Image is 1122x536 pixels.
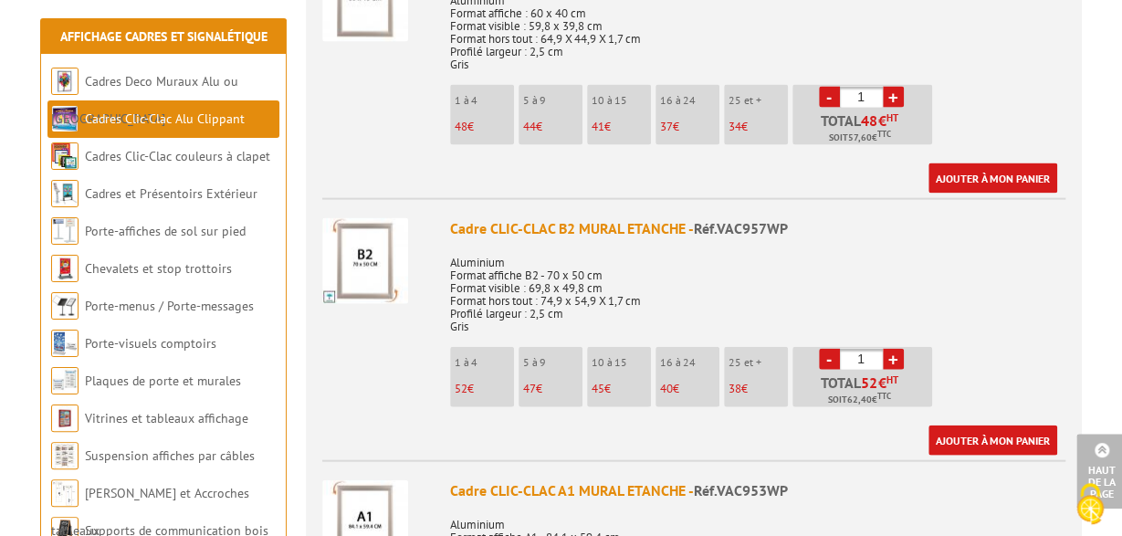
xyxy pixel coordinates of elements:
[322,218,408,304] img: Cadre CLIC-CLAC B2 MURAL ETANCHE
[455,356,514,369] p: 1 à 4
[523,119,536,134] span: 44
[819,349,840,370] a: -
[450,244,1065,333] p: Aluminium Format affiche B2 - 70 x 50 cm Format visible : 69,8 x 49,8 cm Format hors tout : 74,9 ...
[85,335,216,352] a: Porte-visuels comptoirs
[660,356,719,369] p: 16 à 24
[60,28,267,45] a: Affichage Cadres et Signalétique
[51,330,79,357] img: Porte-visuels comptoirs
[455,121,514,133] p: €
[85,260,232,277] a: Chevalets et stop trottoirs
[455,381,467,396] span: 52
[85,447,255,464] a: Suspension affiches par câbles
[729,381,741,396] span: 38
[51,180,79,207] img: Cadres et Présentoirs Extérieur
[523,356,582,369] p: 5 à 9
[729,383,788,395] p: €
[886,373,898,386] sup: HT
[51,217,79,245] img: Porte-affiches de sol sur pied
[51,73,238,127] a: Cadres Deco Muraux Alu ou [GEOGRAPHIC_DATA]
[660,381,673,396] span: 40
[1058,474,1122,536] button: Cookies (fenêtre modale)
[85,298,254,314] a: Porte-menus / Porte-messages
[797,375,932,407] p: Total
[85,110,245,127] a: Cadres Clic-Clac Alu Clippant
[85,148,270,164] a: Cadres Clic-Clac couleurs à clapet
[797,113,932,145] p: Total
[883,349,904,370] a: +
[450,218,1065,239] div: Cadre CLIC-CLAC B2 MURAL ETANCHE -
[828,393,891,407] span: Soit €
[878,113,886,128] span: €
[729,94,788,107] p: 25 et +
[523,94,582,107] p: 5 à 9
[729,121,788,133] p: €
[847,393,872,407] span: 62,40
[694,481,788,499] span: Réf.VAC953WP
[592,121,651,133] p: €
[660,94,719,107] p: 16 à 24
[85,410,248,426] a: Vitrines et tableaux affichage
[85,223,246,239] a: Porte-affiches de sol sur pied
[592,94,651,107] p: 10 à 15
[848,131,872,145] span: 57,60
[592,119,604,134] span: 41
[450,480,1065,501] div: Cadre CLIC-CLAC A1 MURAL ETANCHE -
[592,383,651,395] p: €
[85,185,257,202] a: Cadres et Présentoirs Extérieur
[523,383,582,395] p: €
[51,442,79,469] img: Suspension affiches par câbles
[523,381,536,396] span: 47
[85,373,241,389] a: Plaques de porte et murales
[660,119,673,134] span: 37
[928,163,1057,194] a: Ajouter à mon panier
[819,87,840,108] a: -
[861,375,878,390] span: 52
[455,119,467,134] span: 48
[1067,481,1113,527] img: Cookies (fenêtre modale)
[829,131,891,145] span: Soit €
[878,375,886,390] span: €
[592,381,604,396] span: 45
[928,426,1057,456] a: Ajouter à mon panier
[660,383,719,395] p: €
[877,391,891,401] sup: TTC
[660,121,719,133] p: €
[523,121,582,133] p: €
[455,383,514,395] p: €
[51,405,79,432] img: Vitrines et tableaux affichage
[51,142,79,170] img: Cadres Clic-Clac couleurs à clapet
[592,356,651,369] p: 10 à 15
[883,87,904,108] a: +
[861,113,878,128] span: 48
[694,219,788,237] span: Réf.VAC957WP
[886,111,898,124] sup: HT
[51,68,79,95] img: Cadres Deco Muraux Alu ou Bois
[455,94,514,107] p: 1 à 4
[51,255,79,282] img: Chevalets et stop trottoirs
[729,119,741,134] span: 34
[51,292,79,320] img: Porte-menus / Porte-messages
[51,367,79,394] img: Plaques de porte et murales
[877,129,891,139] sup: TTC
[729,356,788,369] p: 25 et +
[51,479,79,507] img: Cimaises et Accroches tableaux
